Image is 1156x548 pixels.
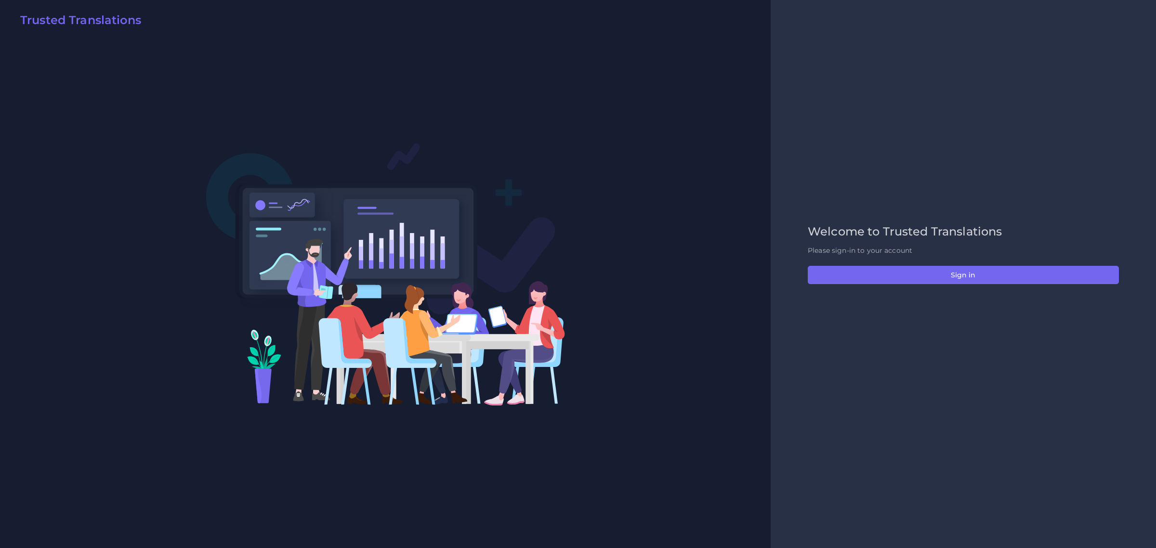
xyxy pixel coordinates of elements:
button: Sign in [808,266,1119,284]
a: Trusted Translations [13,13,141,31]
img: Login V2 [206,143,565,406]
p: Please sign-in to your account [808,246,1119,256]
h2: Welcome to Trusted Translations [808,225,1119,239]
h2: Trusted Translations [20,13,141,27]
